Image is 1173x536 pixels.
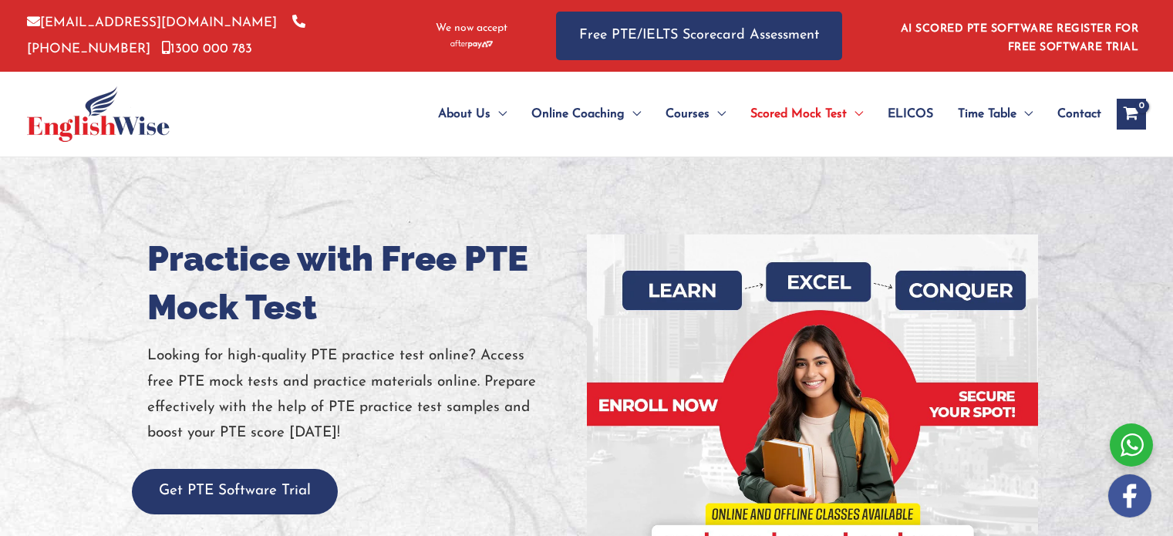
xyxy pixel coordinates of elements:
[625,87,641,141] span: Menu Toggle
[426,87,519,141] a: About UsMenu Toggle
[27,16,277,29] a: [EMAIL_ADDRESS][DOMAIN_NAME]
[490,87,507,141] span: Menu Toggle
[147,234,575,332] h1: Practice with Free PTE Mock Test
[666,87,710,141] span: Courses
[1108,474,1151,517] img: white-facebook.png
[1117,99,1146,130] a: View Shopping Cart, empty
[945,87,1045,141] a: Time TableMenu Toggle
[1045,87,1101,141] a: Contact
[888,87,933,141] span: ELICOS
[27,16,305,55] a: [PHONE_NUMBER]
[556,12,842,60] a: Free PTE/IELTS Scorecard Assessment
[132,484,338,498] a: Get PTE Software Trial
[401,87,1101,141] nav: Site Navigation: Main Menu
[958,87,1016,141] span: Time Table
[875,87,945,141] a: ELICOS
[1057,87,1101,141] span: Contact
[27,86,170,142] img: cropped-ew-logo
[436,21,507,36] span: We now accept
[653,87,738,141] a: CoursesMenu Toggle
[750,87,847,141] span: Scored Mock Test
[710,87,726,141] span: Menu Toggle
[147,343,575,446] p: Looking for high-quality PTE practice test online? Access free PTE mock tests and practice materi...
[531,87,625,141] span: Online Coaching
[847,87,863,141] span: Menu Toggle
[901,23,1139,53] a: AI SCORED PTE SOFTWARE REGISTER FOR FREE SOFTWARE TRIAL
[162,42,252,56] a: 1300 000 783
[1016,87,1033,141] span: Menu Toggle
[132,469,338,514] button: Get PTE Software Trial
[519,87,653,141] a: Online CoachingMenu Toggle
[738,87,875,141] a: Scored Mock TestMenu Toggle
[438,87,490,141] span: About Us
[450,40,493,49] img: Afterpay-Logo
[892,11,1146,61] aside: Header Widget 1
